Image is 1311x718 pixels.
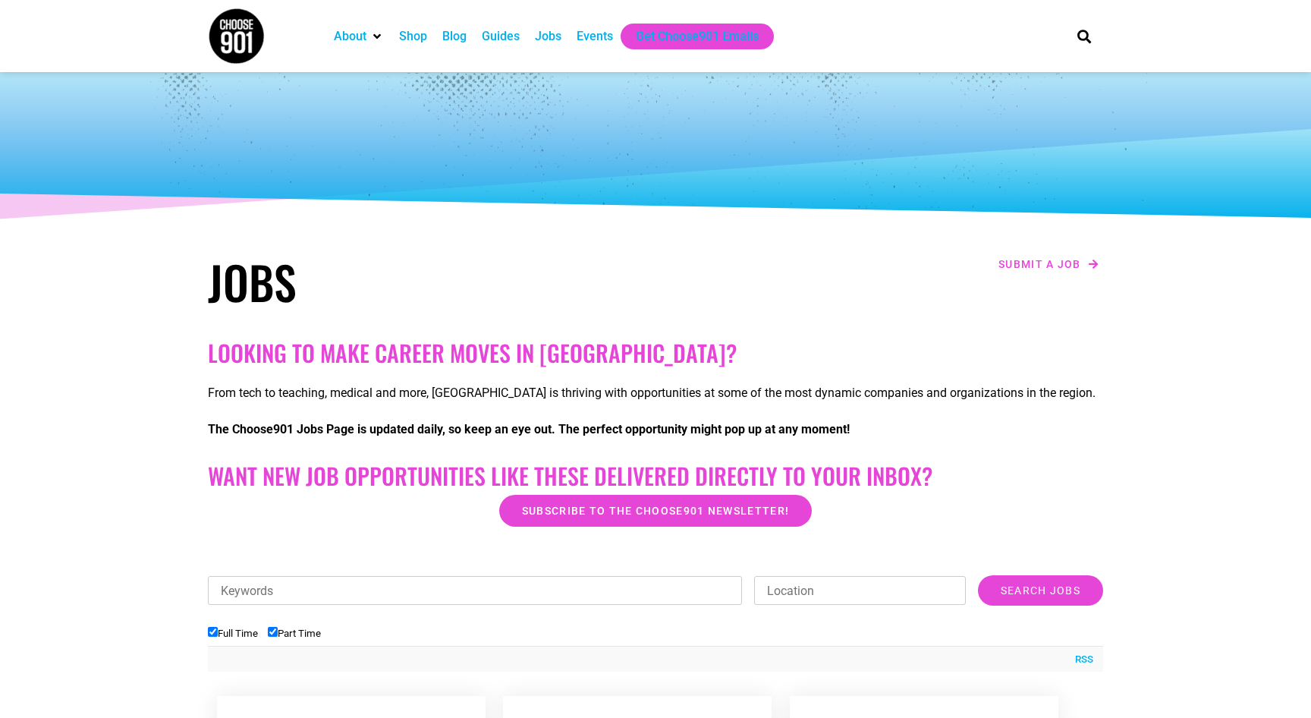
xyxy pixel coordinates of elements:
a: Guides [482,27,520,46]
a: Jobs [535,27,561,46]
nav: Main nav [326,24,1052,49]
h2: Want New Job Opportunities like these Delivered Directly to your Inbox? [208,462,1103,490]
input: Full Time [208,627,218,637]
div: About [326,24,391,49]
input: Search Jobs [978,575,1103,606]
p: From tech to teaching, medical and more, [GEOGRAPHIC_DATA] is thriving with opportunities at some... [208,384,1103,402]
input: Keywords [208,576,742,605]
input: Part Time [268,627,278,637]
a: Shop [399,27,427,46]
input: Location [754,576,966,605]
div: Search [1072,24,1097,49]
label: Part Time [268,628,321,639]
label: Full Time [208,628,258,639]
a: About [334,27,366,46]
a: Submit a job [994,254,1103,274]
span: Submit a job [998,259,1081,269]
span: Subscribe to the Choose901 newsletter! [522,505,789,516]
a: Subscribe to the Choose901 newsletter! [499,495,812,527]
a: RSS [1067,652,1093,667]
a: Events [577,27,613,46]
a: Blog [442,27,467,46]
a: Get Choose901 Emails [636,27,759,46]
strong: The Choose901 Jobs Page is updated daily, so keep an eye out. The perfect opportunity might pop u... [208,422,850,436]
h2: Looking to make career moves in [GEOGRAPHIC_DATA]? [208,339,1103,367]
h1: Jobs [208,254,648,309]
